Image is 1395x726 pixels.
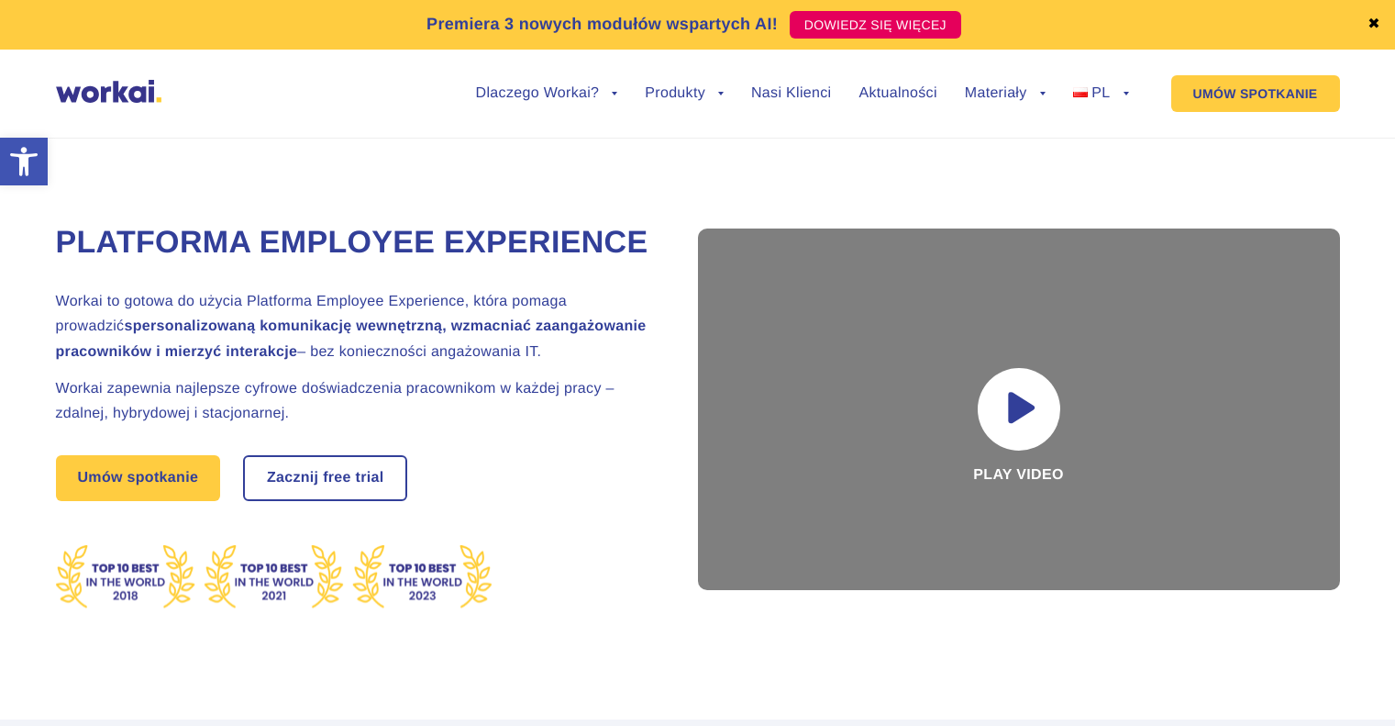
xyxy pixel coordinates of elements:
[56,289,652,364] h2: Workai to gotowa do użycia Platforma Employee Experience, która pomaga prowadzić – bez koniecznoś...
[426,12,778,37] p: Premiera 3 nowych modułów wspartych AI!
[56,376,652,426] h2: Workai zapewnia najlepsze cyfrowe doświadczenia pracownikom w każdej pracy – zdalnej, hybrydowej ...
[56,222,652,264] h1: Platforma Employee Experience
[476,86,618,101] a: Dlaczego Workai?
[1171,75,1340,112] a: UMÓW SPOTKANIE
[56,455,221,501] a: Umów spotkanie
[245,457,406,499] a: Zacznij free trial
[645,86,724,101] a: Produkty
[56,318,647,359] strong: spersonalizowaną komunikację wewnętrzną, wzmacniać zaangażowanie pracowników i mierzyć interakcje
[698,229,1340,590] div: Play video
[965,86,1046,101] a: Materiały
[790,11,961,39] a: DOWIEDZ SIĘ WIĘCEJ
[858,86,936,101] a: Aktualności
[751,86,831,101] a: Nasi Klienci
[1367,17,1380,32] a: ✖
[1091,85,1110,101] span: PL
